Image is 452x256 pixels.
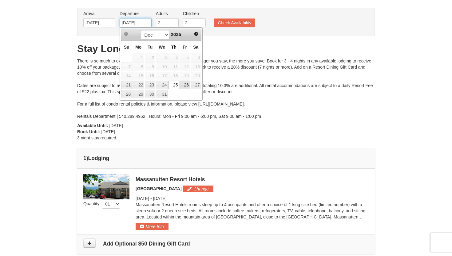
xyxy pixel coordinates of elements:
[156,10,179,17] label: Adults
[136,202,369,220] p: Massanutten Resort Hotels rooms sleep up to 4 occupants and offer a choice of 1 king size bed (li...
[83,10,115,17] label: Arrival
[190,53,201,62] td: available
[156,80,168,90] td: available
[180,54,190,62] span: 5
[132,71,145,81] td: available
[121,80,132,90] td: available
[145,81,155,89] a: 23
[153,196,167,201] span: [DATE]
[169,81,179,89] a: 25
[179,62,190,71] td: available
[145,62,156,71] td: available
[193,45,198,50] span: Saturday
[145,80,156,90] td: available
[136,176,369,182] div: Massanutten Resort Hotels
[183,10,206,17] label: Children
[194,31,199,36] span: Next
[156,90,168,98] a: 31
[179,53,190,62] td: available
[145,62,155,71] span: 9
[77,58,375,119] div: There is so much to explore at [GEOGRAPHIC_DATA] and the longer you stay, the more you save! Book...
[124,45,129,50] span: Sunday
[132,80,145,90] td: available
[191,72,201,80] span: 20
[169,54,179,62] span: 4
[83,241,369,247] h4: Add Optional $50 Dining Gift Card
[169,72,179,80] span: 18
[191,62,201,71] span: 13
[180,72,190,80] span: 19
[124,31,129,36] span: Prev
[190,62,201,71] td: available
[179,80,190,90] td: available
[133,81,144,89] a: 22
[77,42,375,55] h1: Stay Longer Save More
[145,53,156,62] td: available
[133,54,144,62] span: 1
[132,53,145,62] td: available
[133,90,144,98] a: 29
[101,129,115,134] span: [DATE]
[77,135,117,140] span: 3 night stay required.
[145,90,155,98] a: 30
[214,18,255,27] button: Check Availability
[77,129,100,134] strong: Book Until:
[83,201,120,206] span: Quantity :
[156,53,168,62] td: available
[156,90,168,99] td: available
[148,45,153,50] span: Tuesday
[169,62,179,71] span: 11
[156,62,168,71] span: 10
[133,62,144,71] span: 8
[180,81,190,89] a: 26
[191,81,201,89] a: 27
[145,71,156,81] td: available
[145,72,155,80] span: 16
[121,90,132,99] td: available
[159,45,165,50] span: Wednesday
[168,62,179,71] td: available
[83,174,129,199] img: 19219026-1-e3b4ac8e.jpg
[120,10,152,17] label: Departure
[77,123,108,128] strong: Available Until:
[121,81,132,89] a: 21
[132,62,145,71] td: available
[168,53,179,62] td: available
[121,62,132,71] td: available
[133,72,144,80] span: 15
[156,72,168,80] span: 17
[183,186,213,192] button: Change
[183,45,187,50] span: Friday
[150,196,152,201] span: -
[168,80,179,90] td: available
[122,30,130,38] a: Prev
[121,71,132,81] td: available
[86,155,88,161] span: )
[136,186,182,191] span: [GEOGRAPHIC_DATA]
[83,155,369,161] h4: 1 Lodging
[136,196,149,201] span: [DATE]
[156,81,168,89] a: 24
[135,45,141,50] span: Monday
[136,223,169,230] button: More Info
[132,90,145,99] td: available
[191,54,201,62] span: 6
[145,90,156,99] td: available
[121,62,132,71] span: 7
[121,90,132,98] a: 28
[190,80,201,90] td: available
[156,71,168,81] td: available
[192,30,200,38] a: Next
[190,71,201,81] td: available
[156,62,168,71] td: available
[109,123,123,128] span: [DATE]
[145,54,155,62] span: 2
[171,45,176,50] span: Thursday
[121,72,132,80] span: 14
[168,71,179,81] td: available
[180,62,190,71] span: 12
[156,54,168,62] span: 3
[171,32,181,37] span: 2025
[179,71,190,81] td: available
